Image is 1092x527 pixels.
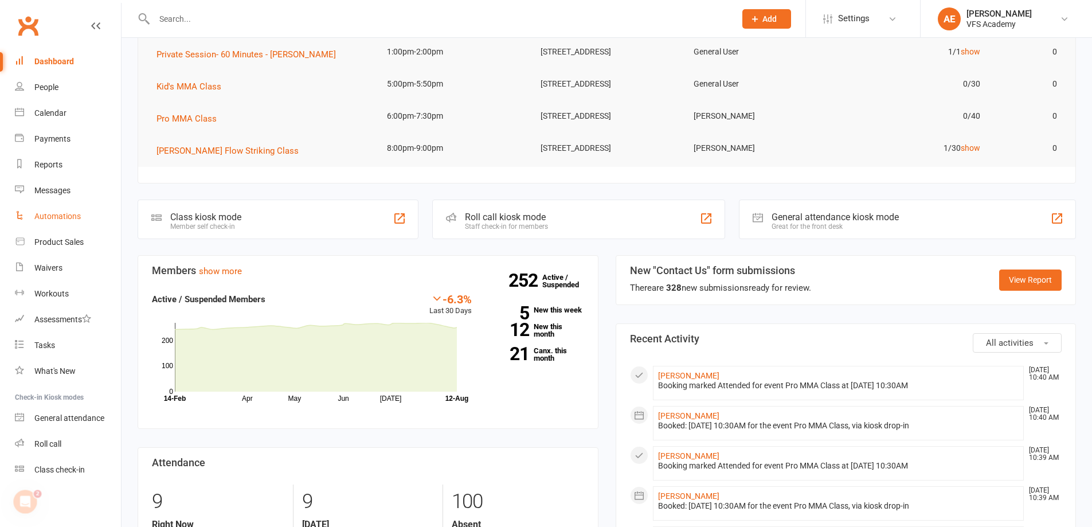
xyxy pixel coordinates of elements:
[34,108,66,118] div: Calendar
[156,80,229,93] button: Kid's MMA Class
[961,143,980,153] a: show
[377,71,530,97] td: 5:00pm-5:50pm
[966,9,1032,19] div: [PERSON_NAME]
[151,11,727,27] input: Search...
[170,212,241,222] div: Class kiosk mode
[530,135,684,162] td: [STREET_ADDRESS]
[429,292,472,317] div: Last 30 Days
[961,47,980,56] a: show
[34,83,58,92] div: People
[772,222,899,231] div: Great for the front desk
[1023,447,1061,462] time: [DATE] 10:39 AM
[489,345,529,362] strong: 21
[34,237,84,247] div: Product Sales
[666,283,682,293] strong: 328
[152,485,284,519] div: 9
[34,212,81,221] div: Automations
[489,347,584,362] a: 21Canx. this month
[658,501,1019,511] div: Booked: [DATE] 10:30AM for the event Pro MMA Class, via kiosk drop-in
[938,7,961,30] div: AE
[429,292,472,305] div: -6.3%
[15,358,121,384] a: What's New
[530,71,684,97] td: [STREET_ADDRESS]
[34,366,76,376] div: What's New
[999,270,1062,290] a: View Report
[34,439,61,448] div: Roll call
[15,126,121,152] a: Payments
[15,281,121,307] a: Workouts
[377,38,530,65] td: 1:00pm-2:00pm
[15,307,121,333] a: Assessments
[152,265,584,276] h3: Members
[630,265,811,276] h3: New "Contact Us" form submissions
[156,48,344,61] button: Private Session- 60 Minutes - [PERSON_NAME]
[35,488,44,497] span: 2
[156,49,336,60] span: Private Session- 60 Minutes - [PERSON_NAME]
[15,75,121,100] a: People
[772,212,899,222] div: General attendance kiosk mode
[966,19,1032,29] div: VFS Academy
[15,178,121,204] a: Messages
[991,38,1067,65] td: 0
[658,371,719,380] a: [PERSON_NAME]
[465,222,548,231] div: Staff check-in for members
[15,457,121,483] a: Class kiosk mode
[170,222,241,231] div: Member self check-in
[838,6,870,32] span: Settings
[973,333,1062,353] button: All activities
[34,160,62,169] div: Reports
[658,461,1019,471] div: Booking marked Attended for event Pro MMA Class at [DATE] 10:30AM
[837,135,991,162] td: 1/30
[34,341,55,350] div: Tasks
[837,71,991,97] td: 0/30
[156,114,217,124] span: Pro MMA Class
[452,485,584,519] div: 100
[465,212,548,222] div: Roll call kiosk mode
[530,38,684,65] td: [STREET_ADDRESS]
[156,112,225,126] button: Pro MMA Class
[658,381,1019,391] div: Booking marked Attended for event Pro MMA Class at [DATE] 10:30AM
[152,294,265,305] strong: Active / Suspended Members
[683,135,837,162] td: [PERSON_NAME]
[15,405,121,431] a: General attendance kiosk mode
[302,485,434,519] div: 9
[15,255,121,281] a: Waivers
[1023,407,1061,421] time: [DATE] 10:40 AM
[489,306,584,314] a: 5New this week
[991,71,1067,97] td: 0
[489,323,584,338] a: 12New this month
[34,186,71,195] div: Messages
[156,146,299,156] span: [PERSON_NAME] Flow Striking Class
[542,265,593,297] a: 252Active / Suspended
[34,57,74,66] div: Dashboard
[15,152,121,178] a: Reports
[34,134,71,143] div: Payments
[377,135,530,162] td: 8:00pm-9:00pm
[34,289,69,298] div: Workouts
[489,305,529,322] strong: 5
[658,491,719,501] a: [PERSON_NAME]
[152,457,584,469] h3: Attendance
[15,100,121,126] a: Calendar
[156,144,307,158] button: [PERSON_NAME] Flow Striking Class
[34,315,91,324] div: Assessments
[658,411,719,420] a: [PERSON_NAME]
[683,38,837,65] td: General User
[199,266,242,276] a: show more
[683,103,837,130] td: [PERSON_NAME]
[34,263,62,272] div: Waivers
[508,272,542,289] strong: 252
[762,14,777,24] span: Add
[156,81,221,92] span: Kid's MMA Class
[991,103,1067,130] td: 0
[837,103,991,130] td: 0/40
[377,103,530,130] td: 6:00pm-7:30pm
[658,421,1019,431] div: Booked: [DATE] 10:30AM for the event Pro MMA Class, via kiosk drop-in
[683,71,837,97] td: General User
[742,9,791,29] button: Add
[530,103,684,130] td: [STREET_ADDRESS]
[34,465,85,474] div: Class check-in
[1023,366,1061,381] time: [DATE] 10:40 AM
[991,135,1067,162] td: 0
[15,431,121,457] a: Roll call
